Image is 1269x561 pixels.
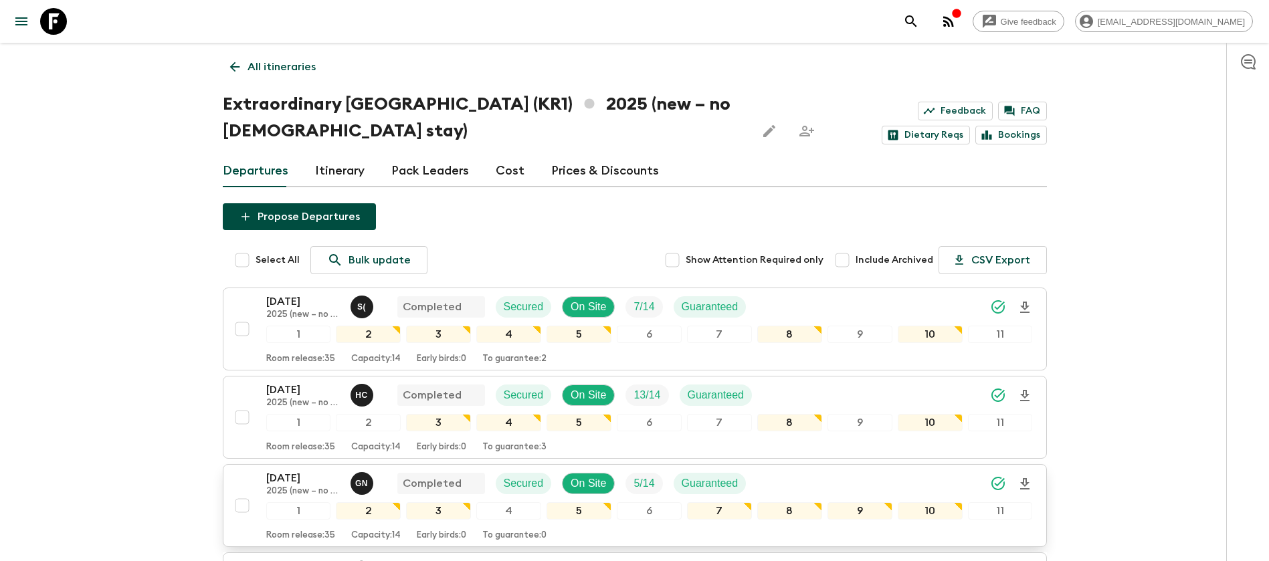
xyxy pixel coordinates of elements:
[482,442,547,453] p: To guarantee: 3
[975,126,1047,144] a: Bookings
[551,155,659,187] a: Prices & Discounts
[547,414,611,431] div: 5
[406,502,471,520] div: 3
[8,8,35,35] button: menu
[617,326,682,343] div: 6
[547,326,611,343] div: 5
[562,384,615,406] div: On Site
[625,296,662,318] div: Trip Fill
[351,354,401,364] p: Capacity: 14
[990,387,1006,403] svg: Synced Successfully
[223,464,1047,547] button: [DATE]2025 (new – no [DEMOGRAPHIC_DATA] stay)Genie NamCompletedSecuredOn SiteTrip FillGuaranteed1...
[856,253,933,267] span: Include Archived
[482,354,547,364] p: To guarantee: 2
[939,246,1047,274] button: CSV Export
[547,502,611,520] div: 5
[223,203,376,230] button: Propose Departures
[990,475,1006,491] svg: Synced Successfully
[1075,11,1253,32] div: [EMAIL_ADDRESS][DOMAIN_NAME]
[266,354,335,364] p: Room release: 35
[1017,476,1033,492] svg: Download Onboarding
[504,475,544,491] p: Secured
[223,155,288,187] a: Departures
[403,299,462,315] p: Completed
[571,299,606,315] p: On Site
[1090,17,1252,27] span: [EMAIL_ADDRESS][DOMAIN_NAME]
[757,414,822,431] div: 8
[266,470,340,486] p: [DATE]
[248,59,316,75] p: All itineraries
[686,253,823,267] span: Show Attention Required only
[310,246,427,274] a: Bulk update
[1017,300,1033,316] svg: Download Onboarding
[351,388,376,399] span: Heeyoung Cho
[617,414,682,431] div: 6
[882,126,970,144] a: Dietary Reqs
[968,326,1033,343] div: 11
[391,155,469,187] a: Pack Leaders
[993,17,1064,27] span: Give feedback
[496,155,524,187] a: Cost
[403,475,462,491] p: Completed
[757,326,822,343] div: 8
[223,91,746,144] h1: Extraordinary [GEOGRAPHIC_DATA] (KR1) 2025 (new – no [DEMOGRAPHIC_DATA] stay)
[266,326,331,343] div: 1
[827,414,892,431] div: 9
[687,502,752,520] div: 7
[687,326,752,343] div: 7
[336,502,401,520] div: 2
[406,326,471,343] div: 3
[504,387,544,403] p: Secured
[223,376,1047,459] button: [DATE]2025 (new – no [DEMOGRAPHIC_DATA] stay)Heeyoung ChoCompletedSecuredOn SiteTrip FillGuarante...
[266,398,340,409] p: 2025 (new – no [DEMOGRAPHIC_DATA] stay)
[266,382,340,398] p: [DATE]
[336,414,401,431] div: 2
[687,414,752,431] div: 7
[898,326,963,343] div: 10
[617,502,682,520] div: 6
[482,530,547,541] p: To guarantee: 0
[351,530,401,541] p: Capacity: 14
[266,442,335,453] p: Room release: 35
[266,530,335,541] p: Room release: 35
[562,473,615,494] div: On Site
[990,299,1006,315] svg: Synced Successfully
[476,326,541,343] div: 4
[417,530,466,541] p: Early birds: 0
[266,486,340,497] p: 2025 (new – no [DEMOGRAPHIC_DATA] stay)
[898,502,963,520] div: 10
[266,294,340,310] p: [DATE]
[571,387,606,403] p: On Site
[496,473,552,494] div: Secured
[417,354,466,364] p: Early birds: 0
[476,502,541,520] div: 4
[476,414,541,431] div: 4
[571,475,606,491] p: On Site
[968,414,1033,431] div: 11
[633,387,660,403] p: 13 / 14
[406,414,471,431] div: 3
[1017,388,1033,404] svg: Download Onboarding
[757,502,822,520] div: 8
[351,442,401,453] p: Capacity: 14
[918,102,993,120] a: Feedback
[266,310,340,320] p: 2025 (new – no [DEMOGRAPHIC_DATA] stay)
[633,299,654,315] p: 7 / 14
[998,102,1047,120] a: FAQ
[898,414,963,431] div: 10
[223,53,323,80] a: All itineraries
[256,253,300,267] span: Select All
[504,299,544,315] p: Secured
[968,502,1033,520] div: 11
[973,11,1064,32] a: Give feedback
[625,384,668,406] div: Trip Fill
[827,326,892,343] div: 9
[496,296,552,318] div: Secured
[266,414,331,431] div: 1
[351,300,376,310] span: Sam (Sangwoo) Kim
[266,502,331,520] div: 1
[223,288,1047,370] button: [DATE]2025 (new – no [DEMOGRAPHIC_DATA] stay)Sam (Sangwoo) KimCompletedSecuredOn SiteTrip FillGua...
[827,502,892,520] div: 9
[682,299,739,315] p: Guaranteed
[898,8,924,35] button: search adventures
